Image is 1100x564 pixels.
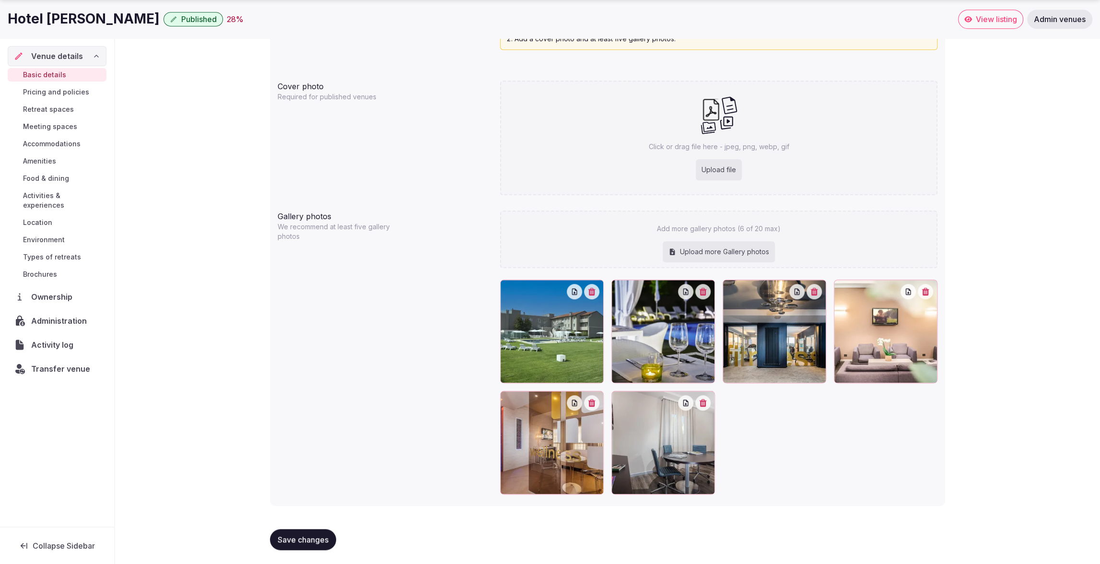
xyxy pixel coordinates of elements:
[23,235,65,245] span: Environment
[31,363,90,375] span: Transfer venue
[696,159,742,180] div: Upload file
[227,13,244,25] button: 28%
[657,224,781,234] p: Add more gallery photos (6 of 20 max)
[8,268,106,281] a: Brochures
[8,85,106,99] a: Pricing and policies
[23,70,66,80] span: Basic details
[31,50,83,62] span: Venue details
[611,280,715,383] div: 1024_ristorante-piscina.webp
[8,535,106,556] button: Collapse Sidebar
[976,14,1017,24] span: View listing
[8,287,106,307] a: Ownership
[23,105,74,114] span: Retreat spaces
[500,391,604,494] div: 1024_dettaglio.webp
[278,535,328,544] span: Save changes
[31,339,77,351] span: Activity log
[834,280,937,383] div: 1024_hotel2.webp
[1027,10,1092,29] a: Admin venues
[33,541,95,551] span: Collapse Sidebar
[8,68,106,82] a: Basic details
[23,139,81,149] span: Accommodations
[8,10,160,28] h1: Hotel [PERSON_NAME]
[663,241,775,262] div: Upload more Gallery photos
[164,12,223,26] button: Published
[23,270,57,279] span: Brochures
[278,222,400,241] p: We recommend at least five gallery photos
[23,156,56,166] span: Amenities
[23,191,103,210] span: Activities & experiences
[1034,14,1086,24] span: Admin venues
[8,311,106,331] a: Administration
[8,250,106,264] a: Types of retreats
[270,529,336,550] button: Save changes
[611,391,715,494] div: 1024_camera12.webp
[649,142,789,152] p: Click or drag file here - jpeg, png, webp, gif
[181,14,217,24] span: Published
[958,10,1023,29] a: View listing
[227,13,244,25] div: 28 %
[8,137,106,151] a: Accommodations
[23,218,52,227] span: Location
[723,280,826,383] div: 1024_hotel1.webp
[8,189,106,212] a: Activities & experiences
[8,216,106,229] a: Location
[278,92,400,102] p: Required for published venues
[31,291,76,303] span: Ownership
[23,122,77,131] span: Meeting spaces
[31,315,91,327] span: Administration
[8,120,106,133] a: Meeting spaces
[8,359,106,379] button: Transfer venue
[23,87,89,97] span: Pricing and policies
[8,172,106,185] a: Food & dining
[8,154,106,168] a: Amenities
[278,77,492,92] div: Cover photo
[500,280,604,383] div: 1024_esterno.webp
[506,34,931,44] li: Add a cover photo and at least five gallery photos.
[278,207,492,222] div: Gallery photos
[8,335,106,355] a: Activity log
[23,252,81,262] span: Types of retreats
[8,103,106,116] a: Retreat spaces
[23,174,69,183] span: Food & dining
[8,233,106,247] a: Environment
